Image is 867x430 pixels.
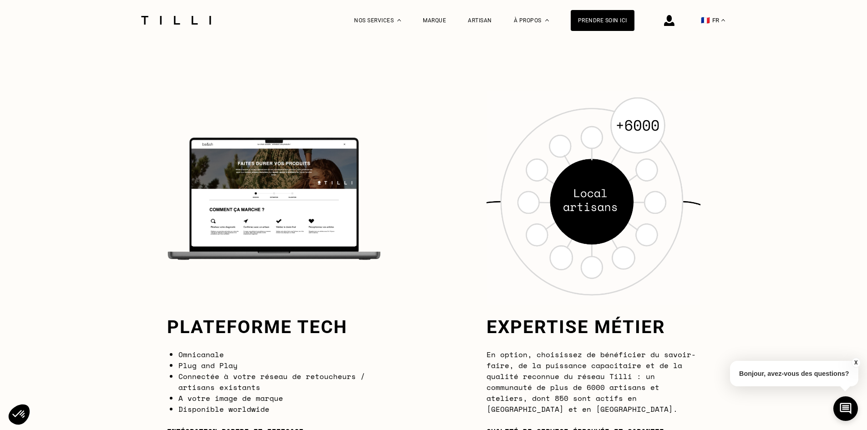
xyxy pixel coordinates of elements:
li: Omnicanale [178,349,381,360]
p: En option, choisissez de bénéficier du savoir-faire, de la puissance capacitaire et de la qualité... [487,349,700,415]
h3: Expertise métier [487,316,665,338]
p: Bonjour, avez-vous des questions? [730,361,858,386]
li: Connectée à votre réseau de retoucheurs / artisans existants [178,371,381,393]
h3: Plateforme tech [167,316,347,338]
a: Marque [423,17,446,24]
img: icône connexion [664,15,674,26]
img: Logo du service de couturière Tilli [138,16,214,25]
li: Plug and Play [178,360,381,371]
li: Disponible worldwide [178,404,381,415]
span: 🇫🇷 [701,16,710,25]
img: Plateforme tech [167,91,381,305]
img: Expertise métier [487,91,700,305]
li: A votre image de marque [178,393,381,404]
img: Menu déroulant à propos [545,19,549,21]
a: Artisan [468,17,492,24]
a: Prendre soin ici [571,10,634,31]
img: menu déroulant [721,19,725,21]
img: Menu déroulant [397,19,401,21]
button: X [851,358,860,368]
